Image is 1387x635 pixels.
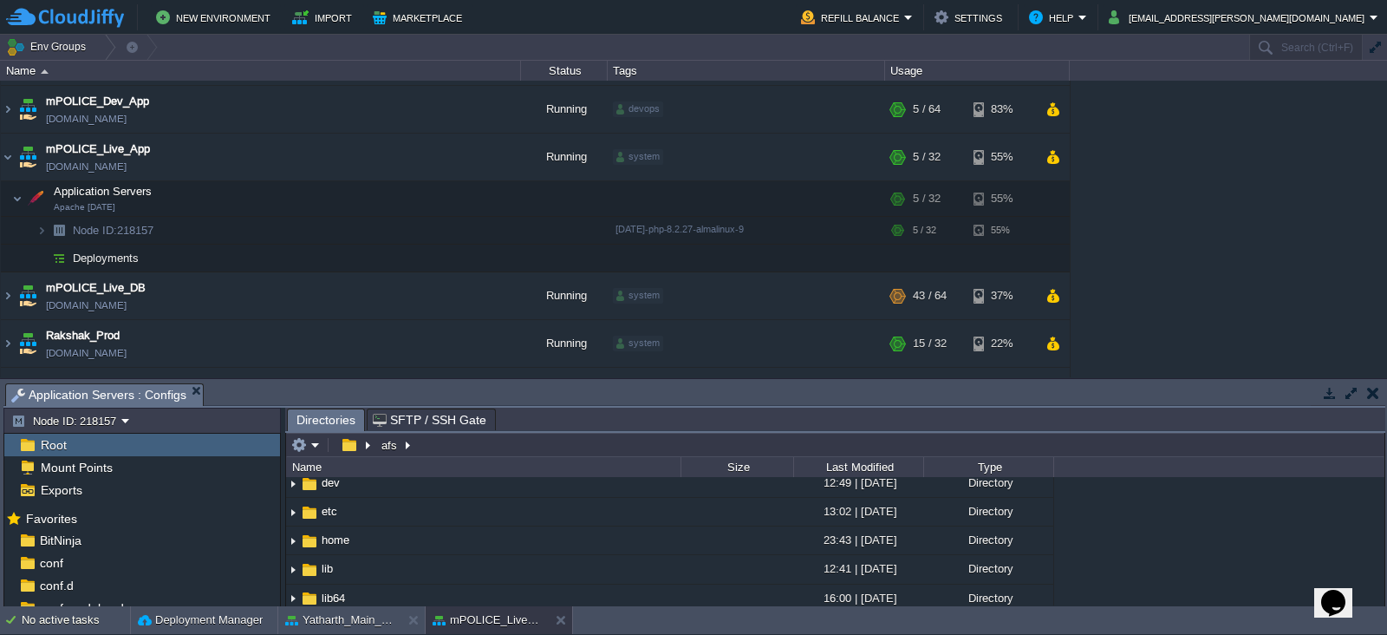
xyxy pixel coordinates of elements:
[54,202,115,213] span: Apache [DATE]
[300,475,319,494] img: AMDAwAAAACH5BAEAAAAALAAAAAABAAEAAAICRAEAOw==
[1109,7,1370,28] button: [EMAIL_ADDRESS][PERSON_NAME][DOMAIN_NAME]
[46,141,150,158] a: mPOLICE_Live_App
[2,61,520,81] div: Name
[300,589,319,608] img: AMDAwAAAACH5BAEAAAAALAAAAAABAAEAAAICRAEAOw==
[521,272,608,319] div: Running
[286,470,300,497] img: AMDAwAAAACH5BAEAAAAALAAAAAABAAEAAAICRAEAOw==
[1,272,15,319] img: AMDAwAAAACH5BAEAAAAALAAAAAABAAEAAAICRAEAOw==
[913,368,947,415] div: 10 / 32
[613,101,663,117] div: devops
[286,586,300,612] img: AMDAwAAAACH5BAEAAAAALAAAAAABAAEAAAICRAEAOw==
[36,245,47,272] img: AMDAwAAAACH5BAEAAAAALAAAAAABAAEAAAICRAEAOw==
[36,555,66,571] a: conf
[923,585,1053,612] div: Directory
[613,288,663,304] div: system
[36,578,76,593] a: conf.d
[16,86,40,133] img: AMDAwAAAACH5BAEAAAAALAAAAAABAAEAAAICRAEAOw==
[286,499,300,526] img: AMDAwAAAACH5BAEAAAAALAAAAAABAAEAAAICRAEAOw==
[47,245,71,272] img: AMDAwAAAACH5BAEAAAAALAAAAAABAAEAAAICRAEAOw==
[46,327,120,344] a: Rakshak_Prod
[6,35,92,59] button: Env Groups
[923,527,1053,553] div: Directory
[974,134,1030,180] div: 55%
[46,375,144,392] a: x-Database-devops
[925,457,1053,477] div: Type
[923,469,1053,496] div: Directory
[300,503,319,522] img: AMDAwAAAACH5BAEAAAAALAAAAAABAAEAAAICRAEAOw==
[292,7,357,28] button: Import
[286,557,300,584] img: AMDAwAAAACH5BAEAAAAALAAAAAABAAEAAAICRAEAOw==
[793,555,923,582] div: 12:41 | [DATE]
[319,591,348,606] a: lib64
[288,457,680,477] div: Name
[46,279,146,297] a: mPOLICE_Live_DB
[300,532,319,551] img: AMDAwAAAACH5BAEAAAAALAAAAAABAAEAAAICRAEAOw==
[373,409,486,430] span: SFTP / SSH Gate
[522,61,607,81] div: Status
[37,437,69,453] a: Root
[300,560,319,579] img: AMDAwAAAACH5BAEAAAAALAAAAAABAAEAAAICRAEAOw==
[71,251,141,265] span: Deployments
[23,512,80,526] a: Favorites
[36,600,127,616] a: conf.modules.d
[73,224,117,237] span: Node ID:
[319,475,342,490] a: dev
[615,224,744,234] span: [DATE]-php-8.2.27-almalinux-9
[156,7,276,28] button: New Environment
[974,181,1030,216] div: 55%
[16,368,40,415] img: AMDAwAAAACH5BAEAAAAALAAAAAABAAEAAAICRAEAOw==
[373,7,467,28] button: Marketplace
[913,86,941,133] div: 5 / 64
[37,460,115,475] span: Mount Points
[521,134,608,180] div: Running
[923,498,1053,525] div: Directory
[913,181,941,216] div: 5 / 32
[886,61,1069,81] div: Usage
[286,527,300,554] img: AMDAwAAAACH5BAEAAAAALAAAAAABAAEAAAICRAEAOw==
[1,320,15,367] img: AMDAwAAAACH5BAEAAAAALAAAAAABAAEAAAICRAEAOw==
[46,93,149,110] a: mPOLICE_Dev_App
[47,217,71,244] img: AMDAwAAAACH5BAEAAAAALAAAAAABAAEAAAICRAEAOw==
[37,482,85,498] a: Exports
[23,181,48,216] img: AMDAwAAAACH5BAEAAAAALAAAAAABAAEAAAICRAEAOw==
[319,504,340,519] a: etc
[11,413,121,429] button: Node ID: 218157
[319,561,335,576] span: lib
[793,498,923,525] div: 13:02 | [DATE]
[613,336,663,351] div: system
[22,606,130,634] div: No active tasks
[913,320,947,367] div: 15 / 32
[286,433,1384,457] input: Click to enter the path
[36,217,47,244] img: AMDAwAAAACH5BAEAAAAALAAAAAABAAEAAAICRAEAOw==
[23,511,80,527] span: Favorites
[1314,566,1370,618] iframe: chat widget
[138,612,263,629] button: Deployment Manager
[433,612,542,629] button: mPOLICE_Live_App
[1,134,15,180] img: AMDAwAAAACH5BAEAAAAALAAAAAABAAEAAAICRAEAOw==
[793,585,923,612] div: 16:00 | [DATE]
[974,320,1030,367] div: 22%
[1029,7,1078,28] button: Help
[46,297,127,314] span: [DOMAIN_NAME]
[793,527,923,553] div: 23:43 | [DATE]
[682,457,793,477] div: Size
[16,134,40,180] img: AMDAwAAAACH5BAEAAAAALAAAAAABAAEAAAICRAEAOw==
[41,69,49,74] img: AMDAwAAAACH5BAEAAAAALAAAAAABAAEAAAICRAEAOw==
[36,533,84,548] a: BitNinja
[379,437,401,453] button: afs
[46,110,127,128] a: [DOMAIN_NAME]
[923,555,1053,582] div: Directory
[1,86,15,133] img: AMDAwAAAACH5BAEAAAAALAAAAAABAAEAAAICRAEAOw==
[521,320,608,367] div: Running
[46,344,127,362] a: [DOMAIN_NAME]
[11,384,186,406] span: Application Servers : Configs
